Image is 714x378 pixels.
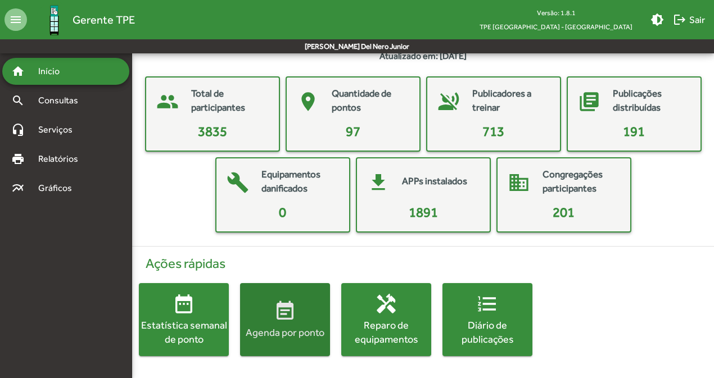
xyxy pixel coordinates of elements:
[623,124,645,139] span: 191
[240,283,330,356] button: Agenda por ponto
[198,124,227,139] span: 3835
[173,293,195,315] mat-icon: date_range
[31,65,76,78] span: Início
[31,152,93,166] span: Relatórios
[553,204,575,220] span: 201
[613,86,689,115] mat-card-title: Publicações distribuídas
[442,318,532,346] div: Diário de publicações
[379,49,467,63] strong: Atualizado em: [DATE]
[11,94,25,107] mat-icon: search
[341,283,431,356] button: Reparo de equipamentos
[375,293,397,315] mat-icon: handyman
[139,283,229,356] button: Estatística semanal de ponto
[650,13,664,26] mat-icon: brightness_medium
[291,85,325,119] mat-icon: place
[151,85,184,119] mat-icon: people
[472,86,549,115] mat-card-title: Publicadores a treinar
[31,123,88,136] span: Serviços
[191,86,268,115] mat-card-title: Total de participantes
[221,166,255,199] mat-icon: build
[409,204,438,220] span: 1891
[572,85,606,119] mat-icon: library_books
[502,166,536,199] mat-icon: domain
[482,124,504,139] span: 713
[673,13,686,26] mat-icon: logout
[31,181,87,195] span: Gráficos
[27,2,135,38] a: Gerente TPE
[668,10,710,30] button: Sair
[11,152,25,166] mat-icon: print
[471,20,641,34] span: TPE [GEOGRAPHIC_DATA] - [GEOGRAPHIC_DATA]
[402,174,467,189] mat-card-title: APPs instalados
[279,204,286,220] span: 0
[543,167,619,196] mat-card-title: Congregações participantes
[31,94,93,107] span: Consultas
[432,85,466,119] mat-icon: voice_over_off
[261,167,338,196] mat-card-title: Equipamentos danificados
[471,6,641,20] div: Versão: 1.8.1
[361,166,395,199] mat-icon: get_app
[332,86,408,115] mat-card-title: Quantidade de pontos
[673,10,705,30] span: Sair
[36,2,73,38] img: Logo
[73,11,135,29] span: Gerente TPE
[274,300,296,322] mat-icon: event_note
[240,325,330,339] div: Agenda por ponto
[11,65,25,78] mat-icon: home
[139,256,707,272] h4: Ações rápidas
[139,318,229,346] div: Estatística semanal de ponto
[11,123,25,136] mat-icon: headset_mic
[341,318,431,346] div: Reparo de equipamentos
[476,293,499,315] mat-icon: format_list_numbered
[4,8,27,31] mat-icon: menu
[346,124,360,139] span: 97
[11,181,25,195] mat-icon: multiline_chart
[442,283,532,356] button: Diário de publicações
